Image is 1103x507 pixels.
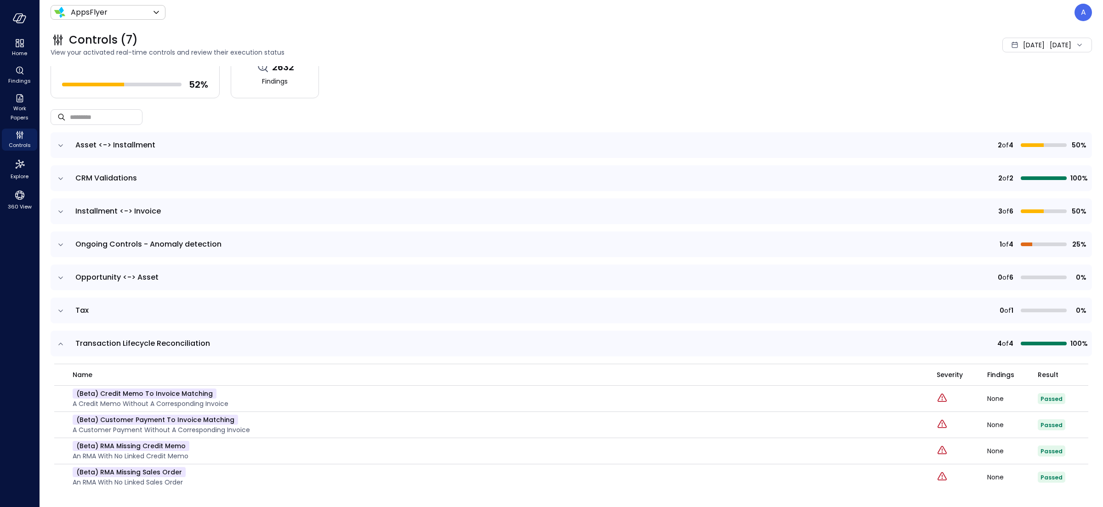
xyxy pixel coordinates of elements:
span: 4 [1009,140,1013,150]
div: Explore [2,156,37,182]
div: Critical [937,445,948,457]
span: Passed [1040,395,1063,403]
span: of [1002,272,1009,282]
span: 2 [998,173,1002,183]
span: of [1002,206,1009,216]
div: Home [2,37,37,59]
div: Critical [937,393,948,405]
p: (beta) RMA Missing Sales Order [73,467,186,477]
div: Work Papers [2,92,37,123]
span: 0 [1000,305,1004,315]
span: 6 [1009,272,1013,282]
div: Avi Brandwain [1075,4,1092,21]
button: expand row [56,141,65,150]
span: Opportunity <-> Asset [75,272,159,282]
span: 360 View [8,202,32,211]
div: Findings [2,64,37,86]
span: Findings [262,76,288,86]
p: A customer payment without a corresponding invoice [73,425,250,435]
span: Passed [1040,473,1063,481]
div: None [987,474,1038,480]
span: [DATE] [1023,40,1045,50]
span: 4 [997,338,1002,349]
span: 2632 [272,61,294,73]
div: 360 View [2,187,37,212]
span: of [1002,173,1009,183]
span: Explore [11,172,28,181]
span: 100% [1070,173,1086,183]
p: (beta) Credit Memo to Invoice Matching [73,389,216,399]
span: name [73,370,92,380]
button: expand row [56,273,65,282]
span: 0 [998,272,1002,282]
span: 100% [1070,338,1086,349]
span: 6 [1009,206,1013,216]
div: Controls [2,129,37,151]
span: of [1002,140,1009,150]
span: 2 [1009,173,1013,183]
p: (beta) Customer Payment to Invoice Matching [73,415,238,425]
a: 2632Findings [231,47,319,98]
span: Severity [937,370,963,380]
button: expand row [56,174,65,183]
span: Controls [9,141,31,150]
span: Findings [8,76,31,85]
p: An RMA with no linked Credit Memo [73,451,189,461]
span: Home [12,49,27,58]
div: Critical [937,419,948,431]
span: 3 [998,206,1002,216]
p: An RMA with no linked Sales Order [73,477,186,487]
span: Installment <-> Invoice [75,206,161,216]
span: 4 [1009,338,1013,349]
span: 4 [1009,239,1013,249]
span: Passed [1040,421,1063,429]
span: Work Papers [6,104,34,122]
span: Controls (7) [69,33,138,47]
span: Result [1038,370,1058,380]
span: Ongoing Controls - Anomaly detection [75,239,222,249]
span: 52 % [189,79,208,90]
span: Transaction Lifecycle Reconciliation [75,338,210,349]
span: Passed [1040,447,1063,455]
p: AppsFlyer [71,7,108,18]
div: None [987,422,1038,428]
span: of [1002,239,1009,249]
span: 0% [1070,272,1086,282]
span: Tax [75,305,89,315]
span: 0% [1070,305,1086,315]
span: Findings [987,370,1014,380]
div: None [987,448,1038,454]
span: 1 [1011,305,1013,315]
span: View your activated real-time controls and review their execution status [51,47,838,57]
span: of [1004,305,1011,315]
span: of [1002,338,1009,349]
span: 1 [1000,239,1002,249]
span: 2 [998,140,1002,150]
button: expand row [56,207,65,216]
span: 25% [1070,239,1086,249]
p: A [1081,7,1086,18]
button: expand row [56,240,65,249]
p: A credit memo without a corresponding invoice [73,399,228,409]
span: 50% [1070,206,1086,216]
button: expand row [56,306,65,315]
div: Critical [937,471,948,483]
span: CRM Validations [75,173,137,183]
p: (beta) RMA Missing Credit Memo [73,441,189,451]
span: Asset <-> Installment [75,140,155,150]
button: expand row [56,339,65,349]
div: None [987,395,1038,402]
img: Icon [54,7,65,18]
span: 50% [1070,140,1086,150]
